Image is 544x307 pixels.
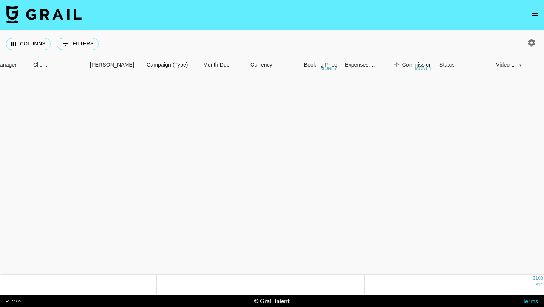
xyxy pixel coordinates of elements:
[6,5,82,23] img: Grail Talent
[247,57,284,72] div: Currency
[439,57,455,72] div: Status
[341,57,379,72] div: Expenses: Remove Commission?
[147,57,188,72] div: Campaign (Type)
[391,59,402,70] button: Sort
[6,38,51,50] button: Select columns
[496,57,521,72] div: Video Link
[33,57,47,72] div: Client
[522,297,538,304] a: Terms
[250,57,272,72] div: Currency
[320,66,337,71] div: money
[535,282,538,288] div: £
[90,57,134,72] div: [PERSON_NAME]
[143,57,199,72] div: Campaign (Type)
[203,57,230,72] div: Month Due
[345,57,377,72] div: Expenses: Remove Commission?
[402,57,432,72] div: Commission
[29,57,86,72] div: Client
[57,38,99,50] button: Show filters
[436,57,492,72] div: Status
[527,8,542,23] button: open drawer
[304,57,337,72] div: Booking Price
[86,57,143,72] div: Booker
[415,66,432,71] div: money
[199,57,247,72] div: Month Due
[533,275,536,282] div: $
[6,299,21,304] div: v 1.7.106
[254,297,290,305] div: © Grail Talent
